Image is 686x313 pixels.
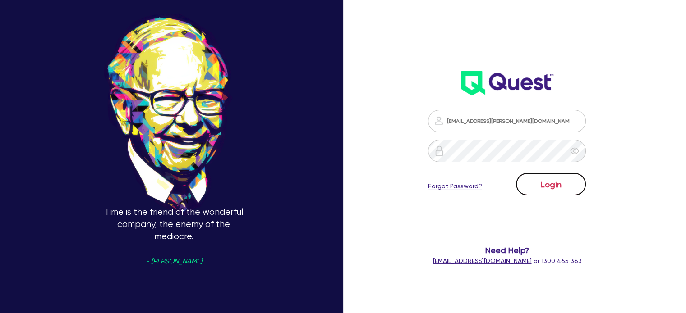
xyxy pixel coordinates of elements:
[146,258,202,265] span: - [PERSON_NAME]
[418,244,596,256] span: Need Help?
[516,173,586,195] button: Login
[433,257,531,264] a: [EMAIL_ADDRESS][DOMAIN_NAME]
[434,145,445,156] img: icon-password
[433,115,444,126] img: icon-password
[428,110,586,132] input: Email address
[433,257,581,264] span: or 1300 465 363
[461,71,553,95] img: wH2k97JdezQIQAAAABJRU5ErkJggg==
[570,146,579,155] span: eye
[428,181,482,191] a: Forgot Password?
